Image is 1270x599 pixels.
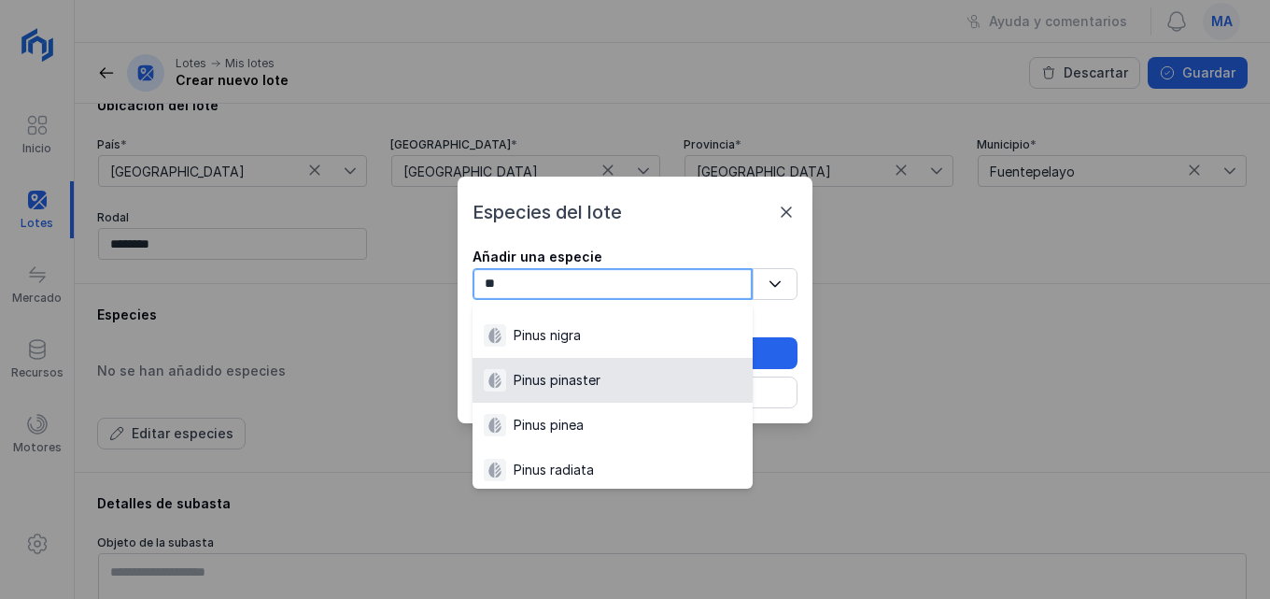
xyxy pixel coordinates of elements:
div: Pinus radiata [514,461,594,479]
li: [object Object] [473,403,753,448]
div: Pinus pinea [514,416,584,435]
div: Añadir una especie [473,248,797,266]
li: [object Object] [473,448,753,492]
div: Especies del lote [473,199,797,225]
li: [object Object] [473,358,753,403]
div: Pinus nigra [514,326,581,345]
div: Pinus pinaster [514,371,600,390]
li: [object Object] [473,313,753,358]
